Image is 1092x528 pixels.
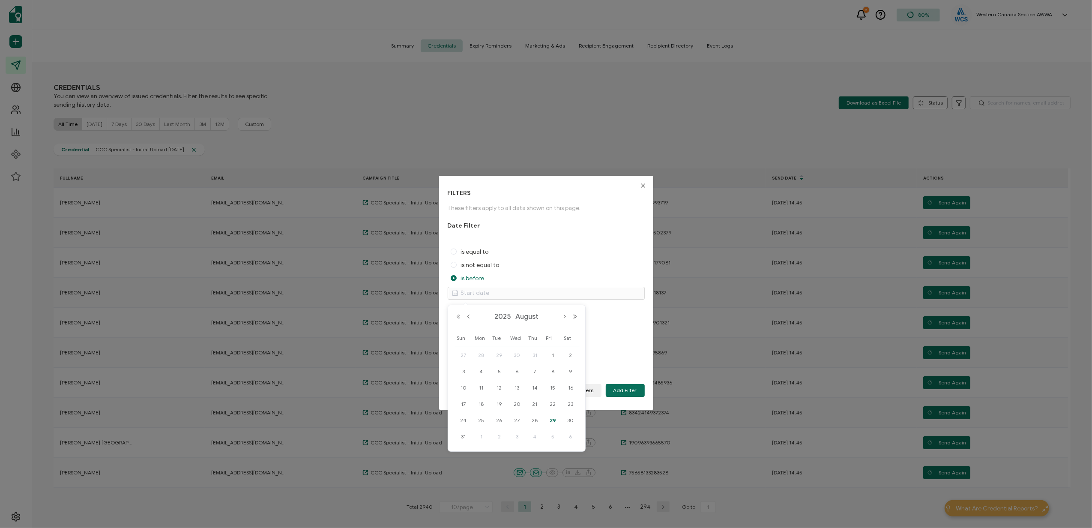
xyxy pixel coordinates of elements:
[473,330,491,347] th: Mon
[476,383,487,393] span: 11
[512,415,522,426] span: 27
[606,384,645,397] button: Add Filter
[476,366,487,377] span: 4
[458,366,469,377] span: 3
[448,287,645,300] input: Start date
[457,248,489,255] span: is equal to
[565,383,576,393] span: 16
[512,350,522,360] span: 30
[544,330,562,347] th: Fri
[476,415,487,426] span: 25
[458,383,469,393] span: 10
[565,366,576,377] span: 9
[530,350,540,360] span: 31
[458,399,469,409] span: 17
[494,415,504,426] span: 26
[457,261,500,269] span: is not equal to
[512,366,522,377] span: 6
[559,314,570,320] button: Next Month
[490,330,508,347] th: Tue
[494,399,504,409] span: 19
[508,330,526,347] th: Wed
[514,312,541,321] span: August
[565,399,576,409] span: 23
[476,432,487,442] span: 1
[526,330,544,347] th: Thu
[458,415,469,426] span: 24
[512,432,522,442] span: 3
[530,399,540,409] span: 21
[458,350,469,360] span: 27
[547,383,558,393] span: 15
[494,383,504,393] span: 12
[530,415,540,426] span: 28
[476,399,487,409] span: 18
[530,432,540,442] span: 4
[439,176,653,410] div: dialog
[455,330,473,347] th: Sun
[493,312,514,321] span: 2025
[476,350,487,360] span: 28
[565,350,576,360] span: 2
[547,366,558,377] span: 8
[547,350,558,360] span: 1
[458,432,469,442] span: 31
[613,388,637,393] span: Add Filter
[494,366,504,377] span: 5
[547,415,558,426] span: 29
[457,275,485,282] span: is before
[634,176,653,195] button: Close
[494,350,504,360] span: 29
[530,366,540,377] span: 7
[448,204,581,213] p: These filters apply to all data shown on this page.
[547,432,558,442] span: 5
[565,415,576,426] span: 30
[453,314,464,320] button: Previous Year
[464,314,474,320] button: Previous Month
[494,432,504,442] span: 2
[562,330,580,347] th: Sat
[570,314,580,320] button: Next Year
[530,383,540,393] span: 14
[512,383,522,393] span: 13
[448,189,645,198] span: FILTERS
[512,399,522,409] span: 20
[1049,487,1092,528] iframe: Chat Widget
[547,399,558,409] span: 22
[565,432,576,442] span: 6
[448,221,645,230] span: Date Filter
